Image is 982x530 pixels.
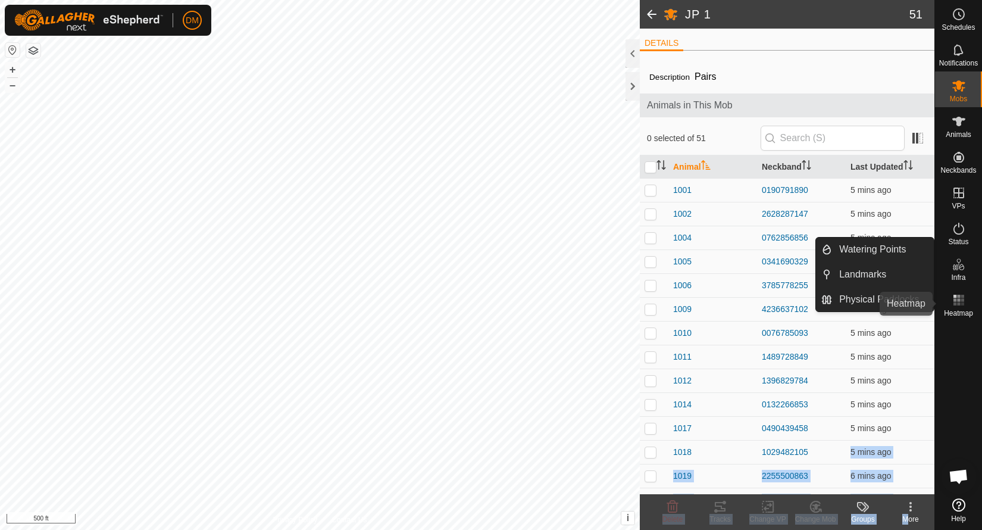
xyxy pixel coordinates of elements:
div: 4236637102 [762,303,841,316]
a: Landmarks [832,263,934,286]
span: 7 Oct 2025 at 8:18 pm [850,352,891,361]
div: Open chat [941,459,977,494]
th: Neckband [757,155,846,179]
div: 1489728849 [762,351,841,363]
p-sorticon: Activate to sort [701,162,711,172]
div: 3947708447 [762,494,841,506]
li: Watering Points [816,238,934,261]
span: Pairs [690,67,721,86]
span: Infra [951,274,965,281]
span: 1012 [673,375,692,387]
span: Physical Paddocks [839,292,919,307]
p-sorticon: Activate to sort [903,162,913,172]
input: Search (S) [761,126,905,151]
span: 7 Oct 2025 at 8:17 pm [850,447,891,457]
div: 3785778255 [762,279,841,292]
label: Description [649,73,690,82]
a: Privacy Policy [273,515,317,525]
button: Map Layers [26,43,40,58]
span: 7 Oct 2025 at 8:17 pm [850,209,891,219]
span: Animals in This Mob [647,98,927,113]
span: 1005 [673,255,692,268]
div: 1396829784 [762,375,841,387]
span: Help [951,515,966,522]
div: 0076785093 [762,327,841,339]
div: 0190791890 [762,184,841,197]
span: Status [948,238,968,245]
div: 0490439458 [762,422,841,435]
span: 1009 [673,303,692,316]
span: Heatmap [944,310,973,317]
a: Contact Us [331,515,367,525]
span: Notifications [939,60,978,67]
a: Help [935,494,982,527]
p-sorticon: Activate to sort [802,162,811,172]
div: 0341690329 [762,255,841,268]
span: 7 Oct 2025 at 8:17 pm [850,400,891,409]
button: i [621,512,634,525]
span: 7 Oct 2025 at 8:17 pm [850,376,891,385]
li: Landmarks [816,263,934,286]
div: More [887,514,934,525]
span: Landmarks [839,267,886,282]
span: 1020 [673,494,692,506]
span: 1001 [673,184,692,197]
span: 1014 [673,398,692,411]
th: Last Updated [846,155,934,179]
span: 7 Oct 2025 at 8:17 pm [850,471,891,481]
span: Delete [662,515,683,523]
span: 51 [909,5,922,23]
span: Neckbands [940,167,976,174]
p-sorticon: Activate to sort [656,162,666,172]
span: 1006 [673,279,692,292]
th: Animal [668,155,757,179]
h2: JP 1 [685,7,909,21]
span: 1002 [673,208,692,220]
a: Watering Points [832,238,934,261]
span: Mobs [950,95,967,102]
span: Schedules [942,24,975,31]
span: 1019 [673,470,692,482]
button: + [5,63,20,77]
a: Physical Paddocks [832,288,934,311]
div: 0762856856 [762,232,841,244]
div: 2628287147 [762,208,841,220]
button: – [5,78,20,92]
button: Reset Map [5,43,20,57]
span: 0 selected of 51 [647,132,761,145]
div: Groups [839,514,887,525]
span: DM [186,14,199,27]
li: DETAILS [640,37,683,51]
span: 1004 [673,232,692,244]
span: 1011 [673,351,692,363]
div: Change VP [744,514,792,525]
div: Change Mob [792,514,839,525]
li: Physical Paddocks [816,288,934,311]
span: VPs [952,202,965,210]
div: Tracks [696,514,744,525]
span: 7 Oct 2025 at 8:17 pm [850,304,891,314]
span: 7 Oct 2025 at 8:17 pm [850,185,891,195]
div: 0132266853 [762,398,841,411]
div: 1029482105 [762,446,841,459]
span: 7 Oct 2025 at 8:17 pm [850,328,891,338]
span: 1017 [673,422,692,435]
span: 1018 [673,446,692,459]
div: 2255500863 [762,470,841,482]
span: i [627,513,629,523]
img: Gallagher Logo [14,10,163,31]
span: 7 Oct 2025 at 8:17 pm [850,233,891,242]
span: 7 Oct 2025 at 8:18 pm [850,423,891,433]
span: 1010 [673,327,692,339]
span: Watering Points [839,242,906,257]
span: Animals [946,131,971,138]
